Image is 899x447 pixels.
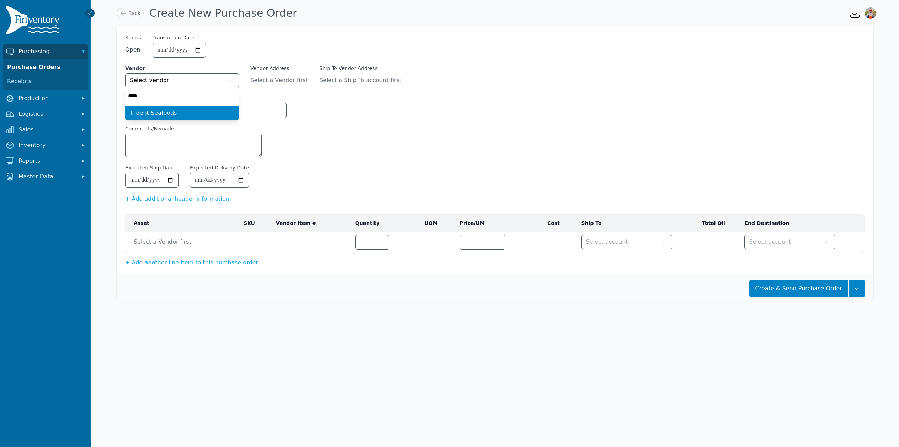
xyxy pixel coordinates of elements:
ul: Select vendor [125,106,239,120]
span: Open [125,45,141,54]
button: Select account [581,235,672,249]
span: Reports [18,157,75,165]
button: Master Data [3,169,88,184]
a: Receipts [4,74,87,88]
span: Status [125,34,141,41]
span: Select account [749,238,791,246]
label: Ship To Vendor Address [319,65,410,72]
th: Ship To [577,215,688,232]
span: Inventory [18,141,75,150]
button: Select account [744,235,835,249]
h1: Create New Purchase Order [149,7,297,20]
label: Vendor [125,65,239,72]
img: Finventory [6,6,63,37]
th: Quantity [351,215,420,232]
span: Select vendor [130,76,169,85]
span: Trident Seafoods [129,109,177,117]
span: Select a Ship To account first [319,76,410,85]
button: + Add another line item to this purchase order [125,258,258,267]
label: Expected Ship Date [125,164,174,171]
input: Select vendor [125,89,239,103]
span: Sales [18,125,75,134]
button: Logistics [3,107,88,121]
button: Select vendor [125,73,239,87]
th: Price/UM [456,215,543,232]
th: SKU [239,215,272,232]
button: Create & Send Purchase Order [749,280,848,297]
span: Select a Vendor first [250,76,308,85]
label: Comments/Remarks [125,125,262,132]
label: Vendor Address [250,65,308,72]
button: + Add additional header information [125,195,229,203]
th: End Destination [740,215,851,232]
button: Purchasing [3,44,88,59]
button: Reports [3,154,88,168]
button: Inventory [3,138,88,152]
img: Sera Wheeler [865,7,876,19]
span: Purchasing [18,47,75,56]
button: Sales [3,123,88,137]
span: Select account [586,238,628,246]
label: Expected Delivery Date [190,164,249,171]
span: Production [18,94,75,103]
th: UOM [420,215,455,232]
span: Select a Vendor first [134,238,235,246]
th: Asset [125,215,239,232]
a: Back [117,8,144,18]
th: Vendor Item # [272,215,351,232]
th: Cost [543,215,577,232]
span: Logistics [18,110,75,118]
span: Master Data [18,172,75,181]
button: Production [3,91,88,106]
th: Total OH [688,215,740,232]
a: Purchase Orders [4,60,87,74]
label: Transaction Date [153,34,195,41]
